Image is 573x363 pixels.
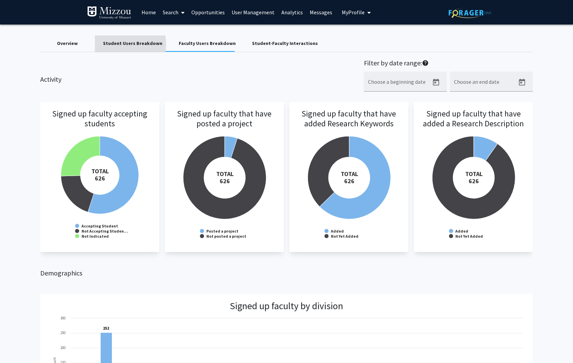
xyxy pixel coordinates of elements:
[206,234,246,239] text: Not posted a project
[331,234,358,239] text: Not Yet Added
[449,7,491,18] img: ForagerOne Logo
[103,40,162,47] div: Student Users Breakdown
[82,234,109,239] text: Not Indicated
[87,6,131,20] img: University of Missouri Logo
[47,109,152,147] h3: Signed up faculty accepting students
[179,40,236,47] div: Faculty Users Breakdown
[138,0,159,24] a: Home
[330,228,344,234] text: Added
[252,40,318,47] div: Student-Faculty Interactions
[342,9,365,16] span: My Profile
[429,76,443,89] button: Open calendar
[455,234,483,239] text: Not Yet Added
[306,0,336,24] a: Messages
[228,0,278,24] a: User Management
[422,59,428,67] mat-icon: help
[159,0,188,24] a: Search
[60,345,65,350] text: 200
[5,332,29,358] iframe: Chat
[206,228,238,234] text: Posted a project
[172,109,277,147] h3: Signed up faculty that have posted a project
[216,170,233,185] tspan: TOTAL 626
[364,59,533,69] h2: Filter by date range:
[465,170,482,185] tspan: TOTAL 626
[230,300,343,312] h3: Signed up faculty by division
[188,0,228,24] a: Opportunities
[60,330,65,335] text: 250
[515,76,529,89] button: Open calendar
[455,228,468,234] text: Added
[82,228,128,234] text: Not Accepting Studen…
[421,109,526,147] h3: Signed up faculty that have added a Research Description
[103,326,109,331] text: 252
[340,170,358,185] tspan: TOTAL 626
[40,59,61,83] h2: Activity
[81,223,118,228] text: Accepting Student
[296,109,401,147] h3: Signed up faculty that have added Research Keywords
[91,167,108,182] tspan: TOTAL 626
[60,316,65,320] text: 300
[57,40,78,47] div: Overview
[40,269,533,277] h2: Demographics
[278,0,306,24] a: Analytics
